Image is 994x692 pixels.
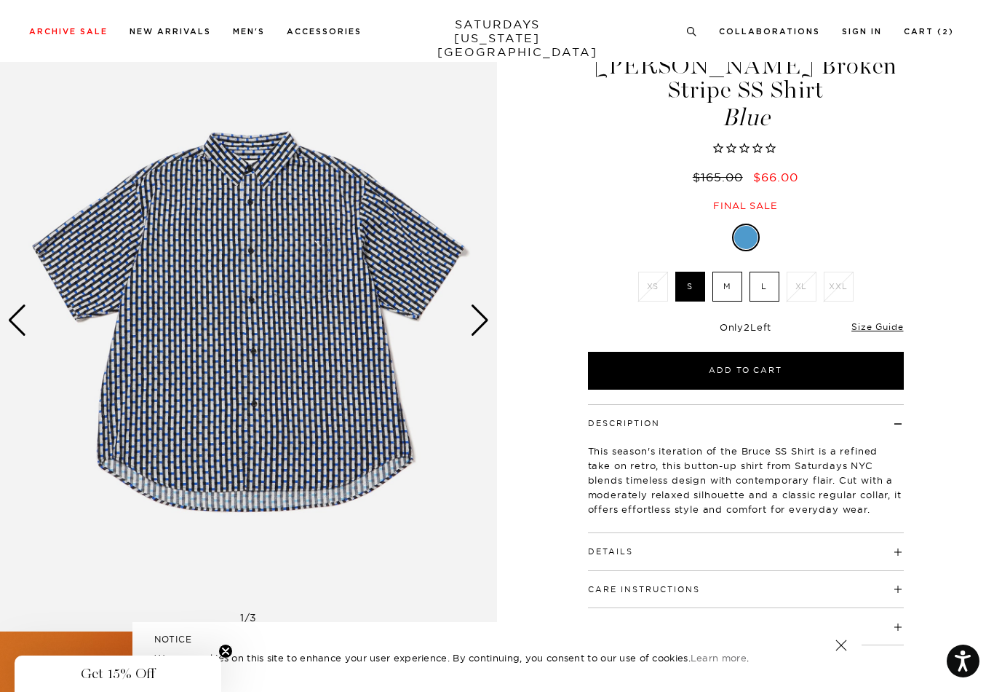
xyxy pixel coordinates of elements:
[588,586,700,594] button: Care Instructions
[719,28,820,36] a: Collaborations
[693,170,749,184] del: $165.00
[218,644,233,658] button: Close teaser
[29,28,108,36] a: Archive Sale
[437,17,557,59] a: SATURDAYS[US_STATE][GEOGRAPHIC_DATA]
[851,321,903,332] a: Size Guide
[7,304,27,337] div: Previous slide
[753,170,798,184] span: $66.00
[586,106,906,130] span: Blue
[586,141,906,157] span: Rated 0.0 out of 5 stars 0 reviews
[675,272,705,302] label: S
[15,656,221,692] div: Get 15% OffClose teaser
[588,420,660,428] button: Description
[904,28,954,36] a: Cart (2)
[588,321,904,334] div: Only Left
[588,352,904,390] button: Add to Cart
[470,304,490,337] div: Next slide
[287,28,362,36] a: Accessories
[586,54,906,130] h1: [PERSON_NAME] Broken Stripe SS Shirt
[588,444,904,516] p: This season's iteration of the Bruce SS Shirt is a refined take on retro, this button-up shirt fr...
[586,200,906,212] div: Final sale
[250,611,257,624] span: 3
[750,272,779,302] label: L
[588,548,633,556] button: Details
[154,650,788,665] p: We use cookies on this site to enhance your user experience. By continuing, you consent to our us...
[744,321,750,333] span: 2
[942,29,949,36] small: 2
[154,633,840,646] h5: NOTICE
[712,272,742,302] label: M
[233,28,265,36] a: Men's
[842,28,882,36] a: Sign In
[240,611,244,624] span: 1
[130,28,211,36] a: New Arrivals
[81,665,155,683] span: Get 15% Off
[691,652,747,664] a: Learn more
